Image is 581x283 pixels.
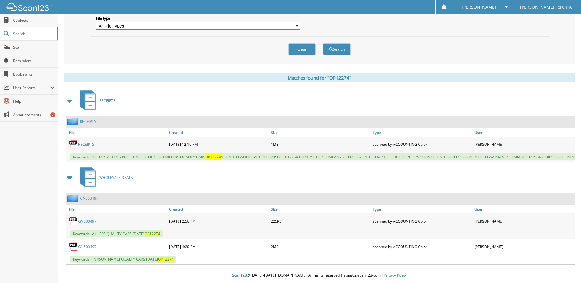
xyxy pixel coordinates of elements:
div: © [DATE]-[DATE] [DOMAIN_NAME]. All rights reserved | appg02-scan123-com | [58,268,581,283]
a: Created [168,205,269,213]
div: 7 [50,112,55,117]
div: [PERSON_NAME] [473,138,575,150]
div: 2MB [269,240,371,253]
span: OP12274 [205,154,221,160]
a: GN503497 [78,244,96,249]
a: File [66,205,168,213]
span: Scan123 [232,273,247,278]
a: Size [269,128,371,137]
img: folder2.png [67,194,80,202]
span: User Reports [13,85,50,90]
span: Keywords: [PERSON_NAME] QUALTY CARS [DATE] [70,256,176,263]
img: folder2.png [67,118,80,125]
div: [DATE] 2:56 PM [168,215,269,227]
a: WHOLESALE DEALS [76,165,133,190]
span: OP12274 [145,231,160,236]
img: PDF.png [69,242,78,251]
span: WHOLESALE DEALS [99,175,133,180]
img: PDF.png [69,140,78,149]
a: RECEIPTS [78,142,94,147]
img: PDF.png [69,217,78,226]
span: Cabinets [13,18,55,23]
span: Scan [13,45,55,50]
span: RECEIPTS [99,98,115,103]
div: [DATE] 4:20 PM [168,240,269,253]
a: GN503497 [78,219,96,224]
span: OP12274 [158,257,174,262]
img: scan123-logo-white.svg [6,3,52,11]
span: Search [13,31,54,36]
span: Keywords: MILLERS QUALITY CARS [DATE] [70,230,163,237]
a: Type [371,128,473,137]
div: 225KB [269,215,371,227]
span: Announcements [13,112,55,117]
label: File type [96,16,300,21]
span: Help [13,99,55,104]
div: scanned by ACCOUNTING Color [371,240,473,253]
span: Reminders [13,58,55,63]
span: Bookmarks [13,72,55,77]
a: Created [168,128,269,137]
a: Size [269,205,371,213]
a: Privacy Policy [384,273,407,278]
div: Matches found for "OP12274" [64,73,575,82]
div: scanned by ACCOUNTING Color [371,138,473,150]
a: User [473,128,575,137]
span: [PERSON_NAME] [462,5,496,9]
button: Search [323,43,351,55]
a: Type [371,205,473,213]
div: scanned by ACCOUNTING Color [371,215,473,227]
div: [PERSON_NAME] [473,240,575,253]
a: File [66,128,168,137]
a: GN503497 [80,196,98,201]
a: RECEIPTS [76,89,115,113]
div: [PERSON_NAME] [473,215,575,227]
div: 1MB [269,138,371,150]
button: Clear [288,43,316,55]
div: [DATE] 12:19 PM [168,138,269,150]
a: User [473,205,575,213]
a: RECEIPTS [80,119,96,124]
span: [PERSON_NAME] Ford Inc [520,5,572,9]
